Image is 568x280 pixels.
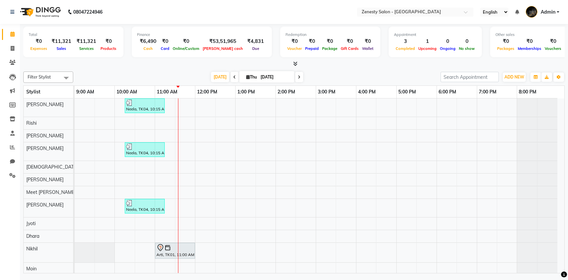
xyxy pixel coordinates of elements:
[543,38,563,45] div: ₹0
[211,72,229,82] span: [DATE]
[543,46,563,51] span: Vouchers
[438,46,457,51] span: Ongoing
[29,32,118,38] div: Total
[285,46,303,51] span: Voucher
[516,38,543,45] div: ₹0
[26,120,37,126] span: Rishi
[142,46,154,51] span: Cash
[356,87,377,97] a: 4:00 PM
[526,6,537,18] img: Admin
[360,46,375,51] span: Wallet
[285,32,375,38] div: Redemption
[137,38,159,45] div: ₹6,490
[29,38,49,45] div: ₹0
[285,38,303,45] div: ₹0
[156,244,194,258] div: Arti, TK01, 11:00 AM-11:00 AM, HAIRCUT-CREATIVE DIRECTOR
[438,38,457,45] div: 0
[78,46,95,51] span: Services
[201,38,245,45] div: ₹53,51,965
[26,101,64,107] span: [PERSON_NAME]
[125,200,164,212] div: Neela, TK04, 10:15 AM-10:15 AM, VEGAN PROTEIN TREATMENT
[74,38,99,45] div: ₹11,321
[125,99,164,112] div: Neela, TK04, 10:15 AM-10:15 AM, VEGAN PROTEIN TREATMENT
[159,38,171,45] div: ₹0
[26,202,64,208] span: [PERSON_NAME]
[236,87,257,97] a: 1:00 PM
[504,74,524,79] span: ADD NEW
[457,46,476,51] span: No show
[171,38,201,45] div: ₹0
[316,87,337,97] a: 3:00 PM
[320,46,339,51] span: Package
[26,164,78,170] span: [DEMOGRAPHIC_DATA]
[26,177,64,183] span: [PERSON_NAME]
[17,3,63,21] img: logo
[503,72,526,82] button: ADD NEW
[155,87,179,97] a: 11:00 AM
[75,87,96,97] a: 9:00 AM
[115,87,139,97] a: 10:00 AM
[517,87,538,97] a: 8:00 PM
[541,9,555,16] span: Admin
[394,32,476,38] div: Appointment
[339,38,360,45] div: ₹0
[29,46,49,51] span: Expenses
[251,46,261,51] span: Due
[417,38,438,45] div: 1
[495,38,516,45] div: ₹0
[49,38,74,45] div: ₹11,321
[26,220,36,226] span: Jyoti
[26,133,64,139] span: [PERSON_NAME]
[73,3,102,21] b: 08047224946
[137,32,267,38] div: Finance
[259,72,292,82] input: 2025-09-04
[360,38,375,45] div: ₹0
[55,46,68,51] span: Sales
[394,38,417,45] div: 3
[303,38,320,45] div: ₹0
[394,46,417,51] span: Completed
[397,87,418,97] a: 5:00 PM
[195,87,219,97] a: 12:00 PM
[26,266,37,272] span: Moin
[441,72,499,82] input: Search Appointment
[303,46,320,51] span: Prepaid
[28,74,51,79] span: Filter Stylist
[125,143,164,156] div: Neela, TK04, 10:15 AM-10:15 AM, VEGAN PROTEIN TREATMENT
[320,38,339,45] div: ₹0
[437,87,458,97] a: 6:00 PM
[245,74,259,79] span: Thu
[495,46,516,51] span: Packages
[201,46,245,51] span: [PERSON_NAME] cash
[339,46,360,51] span: Gift Cards
[159,46,171,51] span: Card
[516,46,543,51] span: Memberships
[26,233,39,239] span: Dhara
[417,46,438,51] span: Upcoming
[26,246,38,252] span: Nikhil
[276,87,297,97] a: 2:00 PM
[245,38,267,45] div: ₹4,831
[26,145,64,151] span: [PERSON_NAME]
[477,87,498,97] a: 7:00 PM
[99,46,118,51] span: Products
[99,38,118,45] div: ₹0
[171,46,201,51] span: Online/Custom
[26,189,76,195] span: Meet [PERSON_NAME]
[26,89,40,95] span: Stylist
[457,38,476,45] div: 0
